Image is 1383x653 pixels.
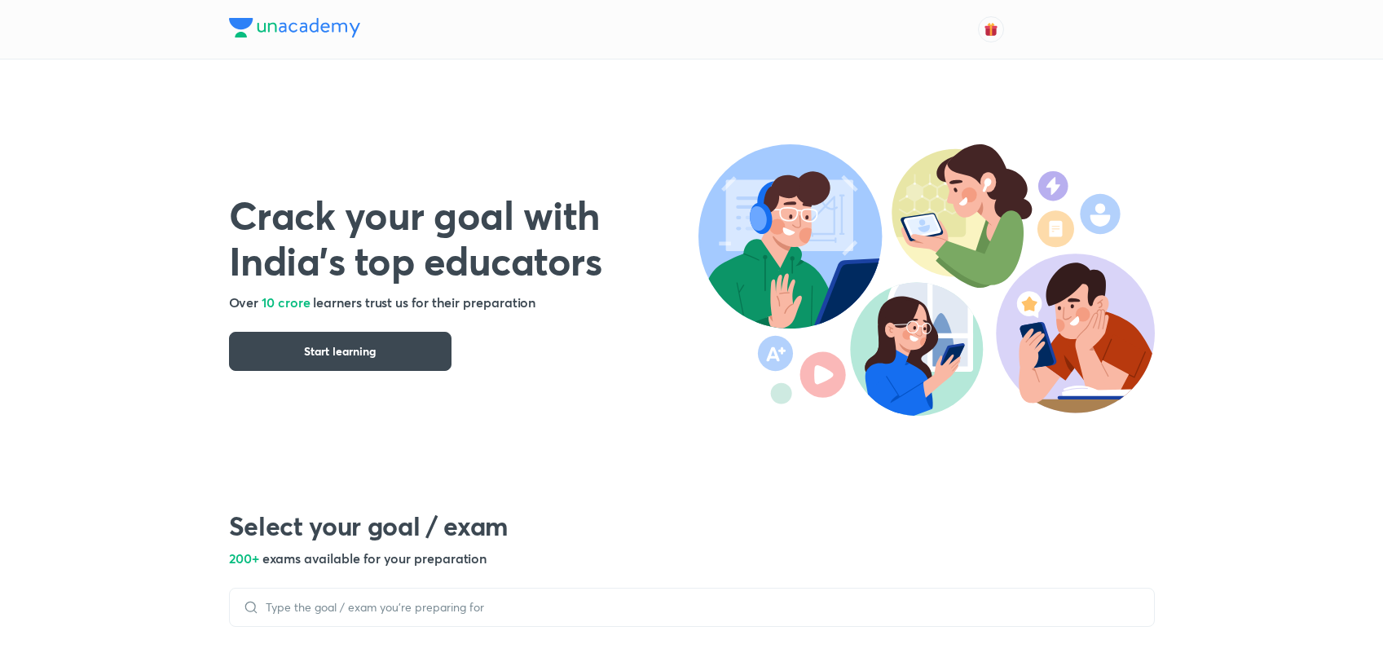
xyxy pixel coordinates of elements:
[229,549,1155,568] h5: 200+
[229,510,1155,542] h2: Select your goal / exam
[698,144,1155,416] img: header
[304,343,376,360] span: Start learning
[229,192,698,283] h1: Crack your goal with India’s top educators
[229,332,451,371] button: Start learning
[262,549,487,567] span: exams available for your preparation
[229,18,360,38] img: Company Logo
[262,293,310,311] span: 10 crore
[259,601,1141,614] input: Type the goal / exam you’re preparing for
[978,16,1004,42] button: avatar
[984,22,998,37] img: avatar
[229,18,360,42] a: Company Logo
[229,293,698,312] h5: Over learners trust us for their preparation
